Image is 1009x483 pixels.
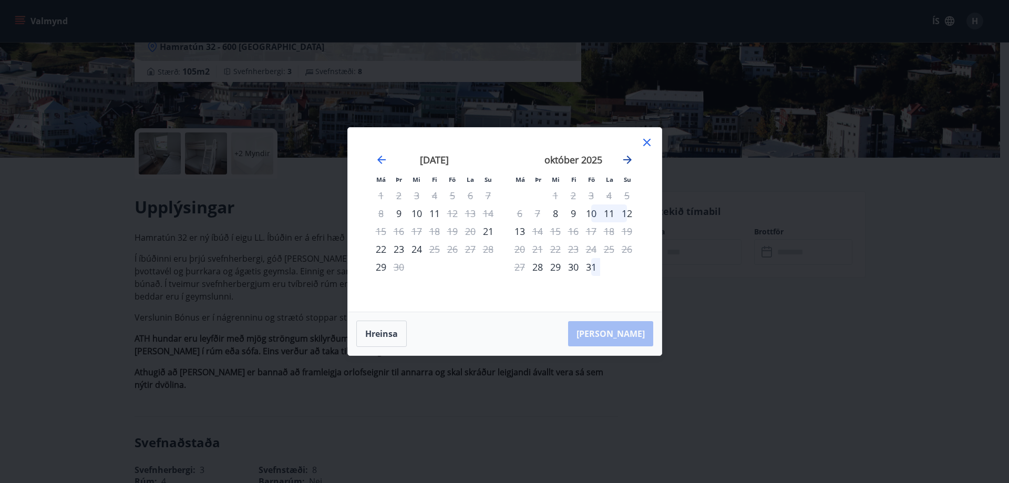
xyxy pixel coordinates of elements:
td: Not available. þriðjudagur, 16. september 2025 [390,222,408,240]
td: Not available. mánudagur, 6. október 2025 [511,204,529,222]
td: Not available. laugardagur, 20. september 2025 [461,222,479,240]
td: Not available. mánudagur, 20. október 2025 [511,240,529,258]
td: Not available. þriðjudagur, 2. september 2025 [390,187,408,204]
div: 23 [390,240,408,258]
td: Not available. sunnudagur, 7. september 2025 [479,187,497,204]
td: Not available. laugardagur, 27. september 2025 [461,240,479,258]
td: Not available. sunnudagur, 19. október 2025 [618,222,636,240]
td: Not available. föstudagur, 17. október 2025 [582,222,600,240]
td: Choose þriðjudagur, 28. október 2025 as your check-in date. It’s available. [529,258,547,276]
small: Su [624,176,631,183]
td: Not available. sunnudagur, 26. október 2025 [618,240,636,258]
td: Not available. föstudagur, 24. október 2025 [582,240,600,258]
div: 12 [618,204,636,222]
td: Choose þriðjudagur, 23. september 2025 as your check-in date. It’s available. [390,240,408,258]
td: Not available. laugardagur, 18. október 2025 [600,222,618,240]
div: Aðeins útritun í boði [529,222,547,240]
strong: október 2025 [544,153,602,166]
div: 11 [600,204,618,222]
small: Mi [552,176,560,183]
div: Aðeins innritun í boði [529,258,547,276]
td: Not available. föstudagur, 19. september 2025 [444,222,461,240]
td: Not available. föstudagur, 26. september 2025 [444,240,461,258]
td: Choose miðvikudagur, 8. október 2025 as your check-in date. It’s available. [547,204,564,222]
small: Þr [535,176,541,183]
div: 11 [426,204,444,222]
td: Not available. laugardagur, 6. september 2025 [461,187,479,204]
td: Not available. fimmtudagur, 18. september 2025 [426,222,444,240]
small: Fö [588,176,595,183]
td: Choose miðvikudagur, 24. september 2025 as your check-in date. It’s available. [408,240,426,258]
small: Má [376,176,386,183]
div: Move backward to switch to the previous month. [375,153,388,166]
div: Aðeins innritun í boði [547,204,564,222]
div: 10 [582,204,600,222]
td: Not available. mánudagur, 1. september 2025 [372,187,390,204]
td: Choose mánudagur, 29. september 2025 as your check-in date. It’s available. [372,258,390,276]
td: Not available. þriðjudagur, 21. október 2025 [529,240,547,258]
td: Choose sunnudagur, 21. september 2025 as your check-in date. It’s available. [479,222,497,240]
td: Not available. fimmtudagur, 4. september 2025 [426,187,444,204]
td: Not available. föstudagur, 12. september 2025 [444,204,461,222]
td: Choose miðvikudagur, 29. október 2025 as your check-in date. It’s available. [547,258,564,276]
div: 24 [408,240,426,258]
div: 31 [582,258,600,276]
div: 29 [547,258,564,276]
td: Not available. föstudagur, 5. september 2025 [444,187,461,204]
td: Not available. fimmtudagur, 23. október 2025 [564,240,582,258]
td: Choose sunnudagur, 12. október 2025 as your check-in date. It’s available. [618,204,636,222]
td: Choose föstudagur, 31. október 2025 as your check-in date. It’s available. [582,258,600,276]
small: Þr [396,176,402,183]
td: Not available. laugardagur, 13. september 2025 [461,204,479,222]
small: Fi [571,176,576,183]
div: Aðeins innritun í boði [372,258,390,276]
strong: [DATE] [420,153,449,166]
td: Not available. sunnudagur, 14. september 2025 [479,204,497,222]
div: Aðeins útritun í boði [444,204,461,222]
td: Choose fimmtudagur, 30. október 2025 as your check-in date. It’s available. [564,258,582,276]
div: 10 [408,204,426,222]
div: 13 [511,222,529,240]
div: Aðeins innritun í boði [479,222,497,240]
td: Not available. föstudagur, 3. október 2025 [582,187,600,204]
td: Not available. fimmtudagur, 2. október 2025 [564,187,582,204]
small: Su [485,176,492,183]
td: Not available. fimmtudagur, 25. september 2025 [426,240,444,258]
td: Not available. mánudagur, 15. september 2025 [372,222,390,240]
div: 22 [372,240,390,258]
small: Mi [413,176,420,183]
td: Choose fimmtudagur, 9. október 2025 as your check-in date. It’s available. [564,204,582,222]
td: Not available. laugardagur, 4. október 2025 [600,187,618,204]
td: Not available. miðvikudagur, 17. september 2025 [408,222,426,240]
td: Not available. þriðjudagur, 7. október 2025 [529,204,547,222]
div: Calendar [361,140,649,299]
td: Not available. miðvikudagur, 1. október 2025 [547,187,564,204]
td: Not available. sunnudagur, 28. september 2025 [479,240,497,258]
small: La [606,176,613,183]
td: Not available. laugardagur, 25. október 2025 [600,240,618,258]
td: Not available. þriðjudagur, 14. október 2025 [529,222,547,240]
td: Not available. mánudagur, 8. september 2025 [372,204,390,222]
small: La [467,176,474,183]
td: Not available. miðvikudagur, 22. október 2025 [547,240,564,258]
td: Choose þriðjudagur, 9. september 2025 as your check-in date. It’s available. [390,204,408,222]
button: Hreinsa [356,321,407,347]
td: Choose mánudagur, 13. október 2025 as your check-in date. It’s available. [511,222,529,240]
td: Not available. þriðjudagur, 30. september 2025 [390,258,408,276]
td: Not available. miðvikudagur, 3. september 2025 [408,187,426,204]
div: Move forward to switch to the next month. [621,153,634,166]
td: Not available. fimmtudagur, 16. október 2025 [564,222,582,240]
td: Choose laugardagur, 11. október 2025 as your check-in date. It’s available. [600,204,618,222]
small: Fi [432,176,437,183]
td: Choose mánudagur, 22. september 2025 as your check-in date. It’s available. [372,240,390,258]
div: Aðeins útritun í boði [390,258,408,276]
td: Not available. sunnudagur, 5. október 2025 [618,187,636,204]
div: 30 [564,258,582,276]
td: Not available. miðvikudagur, 15. október 2025 [547,222,564,240]
div: Aðeins útritun í boði [426,240,444,258]
small: Fö [449,176,456,183]
td: Choose miðvikudagur, 10. september 2025 as your check-in date. It’s available. [408,204,426,222]
td: Choose föstudagur, 10. október 2025 as your check-in date. It’s available. [582,204,600,222]
div: 9 [564,204,582,222]
td: Not available. mánudagur, 27. október 2025 [511,258,529,276]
